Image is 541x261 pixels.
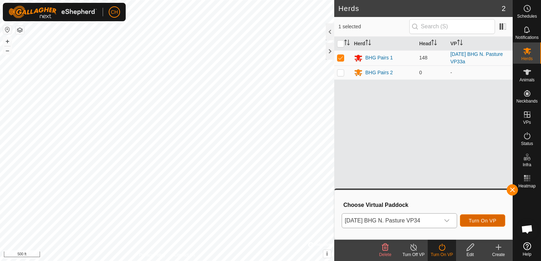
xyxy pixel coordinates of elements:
div: Open chat [517,219,538,240]
div: Turn Off VP [399,251,428,258]
h2: Herds [338,4,502,13]
p-sorticon: Activate to sort [431,41,437,46]
button: Turn On VP [460,214,505,227]
button: Map Layers [16,26,24,34]
span: Herds [521,57,533,61]
span: i [326,251,328,257]
span: Delete [379,252,392,257]
span: Turn On VP [469,218,496,224]
span: Schedules [517,14,537,18]
h3: Choose Virtual Paddock [343,202,505,208]
div: BHG Pairs 2 [365,69,393,76]
a: Privacy Policy [139,252,166,258]
p-sorticon: Activate to sort [365,41,371,46]
span: VPs [523,120,531,124]
span: Status [521,141,533,146]
span: Help [523,252,531,256]
p-sorticon: Activate to sort [457,41,463,46]
span: Infra [523,163,531,167]
button: Reset Map [3,25,12,34]
th: Head [416,37,448,51]
div: dropdown trigger [440,214,454,228]
input: Search (S) [409,19,495,34]
span: 2 [502,3,506,14]
a: Contact Us [174,252,195,258]
button: + [3,37,12,46]
span: Notifications [516,35,539,40]
span: Heatmap [518,184,536,188]
div: Edit [456,251,484,258]
th: VP [448,37,513,51]
span: CH [111,8,118,16]
a: [DATE] BHG N. Pasture VP33a [450,51,503,64]
span: 1 selected [338,23,409,30]
span: 0 [419,70,422,75]
span: Animals [519,78,535,82]
span: 2025-10-10 BHG N. Pasture VP34 [342,214,440,228]
img: Gallagher Logo [8,6,97,18]
td: - [448,65,513,80]
button: – [3,46,12,55]
span: Neckbands [516,99,537,103]
p-sorticon: Activate to sort [344,41,350,46]
div: Create [484,251,513,258]
div: Turn On VP [428,251,456,258]
span: 148 [419,55,427,60]
a: Help [513,239,541,259]
th: Herd [351,37,416,51]
div: BHG Pairs 1 [365,54,393,62]
button: i [323,250,331,258]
